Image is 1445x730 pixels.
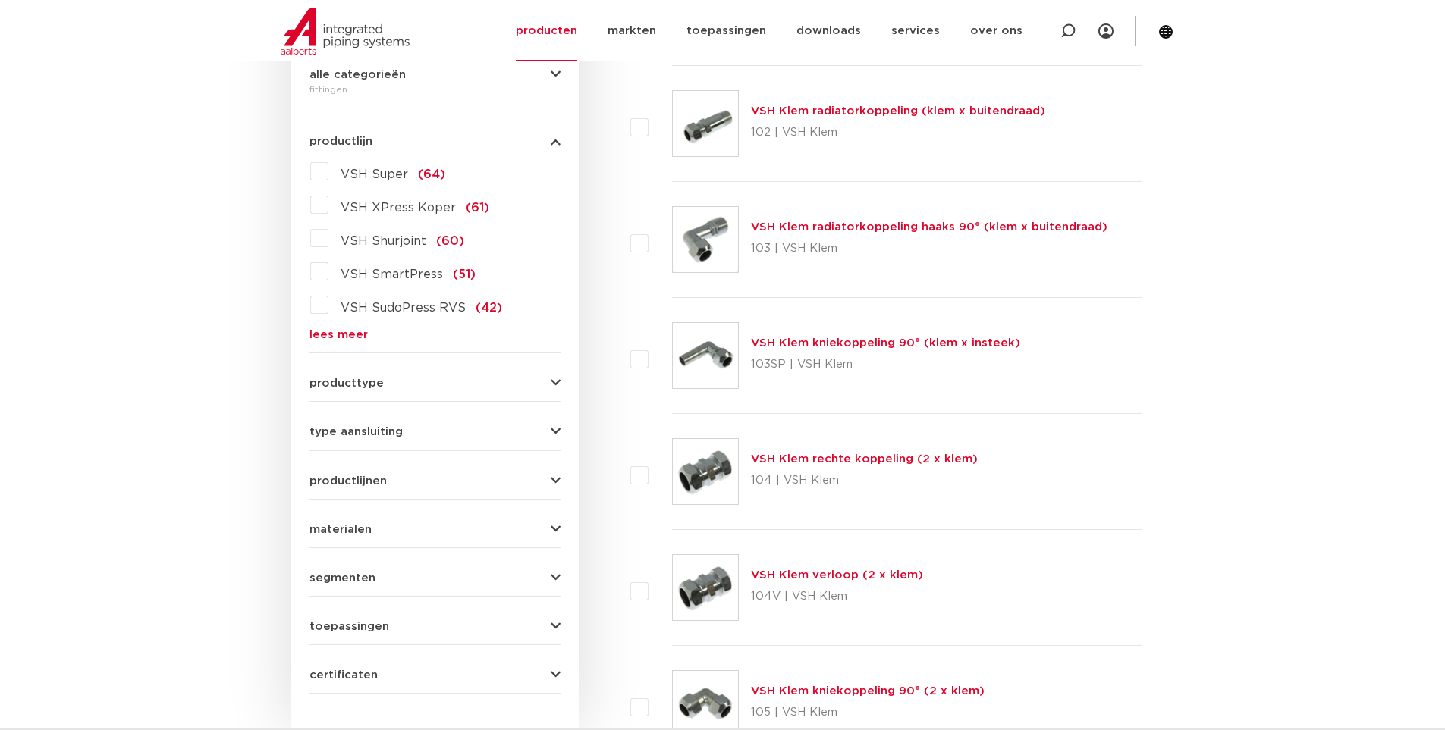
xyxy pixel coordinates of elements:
a: VSH Klem rechte koppeling (2 x klem) [751,453,978,465]
span: type aansluiting [309,426,403,437]
div: fittingen [309,80,561,99]
button: segmenten [309,572,561,584]
span: (64) [418,168,445,180]
a: VSH Klem kniekoppeling 90° (2 x klem) [751,685,985,697]
p: 104V | VSH Klem [751,584,923,609]
span: (42) [476,302,502,314]
button: alle categorieën [309,69,561,80]
button: producttype [309,378,561,389]
span: materialen [309,524,372,535]
img: Thumbnail for VSH Klem radiatorkoppeling haaks 90° (klem x buitendraad) [673,207,738,272]
button: certificaten [309,669,561,681]
p: 105 | VSH Klem [751,700,985,725]
a: VSH Klem radiatorkoppeling (klem x buitendraad) [751,105,1045,117]
img: Thumbnail for VSH Klem kniekoppeling 90° (klem x insteek) [673,323,738,388]
button: materialen [309,524,561,535]
span: VSH SudoPress RVS [341,302,466,314]
img: Thumbnail for VSH Klem verloop (2 x klem) [673,555,738,620]
span: (60) [436,235,464,247]
span: VSH Shurjoint [341,235,426,247]
button: productlijn [309,136,561,147]
a: VSH Klem kniekoppeling 90° (klem x insteek) [751,337,1020,349]
span: VSH SmartPress [341,268,443,280]
span: alle categorieën [309,69,406,80]
span: productlijnen [309,475,387,487]
p: 102 | VSH Klem [751,121,1045,145]
img: Thumbnail for VSH Klem rechte koppeling (2 x klem) [673,439,738,504]
button: productlijnen [309,475,561,487]
a: lees meer [309,329,561,340]
span: toepassingen [309,621,389,632]
button: type aansluiting [309,426,561,437]
span: (51) [453,268,476,280]
img: Thumbnail for VSH Klem radiatorkoppeling (klem x buitendraad) [673,91,738,156]
a: VSH Klem verloop (2 x klem) [751,569,923,581]
button: toepassingen [309,621,561,632]
p: 103 | VSH Klem [751,237,1107,261]
a: VSH Klem radiatorkoppeling haaks 90° (klem x buitendraad) [751,221,1107,233]
span: certificaten [309,669,378,681]
span: VSH Super [341,168,408,180]
span: producttype [309,378,384,389]
p: 103SP | VSH Klem [751,352,1020,377]
p: 104 | VSH Klem [751,468,978,493]
span: productlijn [309,136,372,147]
span: VSH XPress Koper [341,202,456,214]
span: segmenten [309,572,375,584]
span: (61) [466,202,489,214]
